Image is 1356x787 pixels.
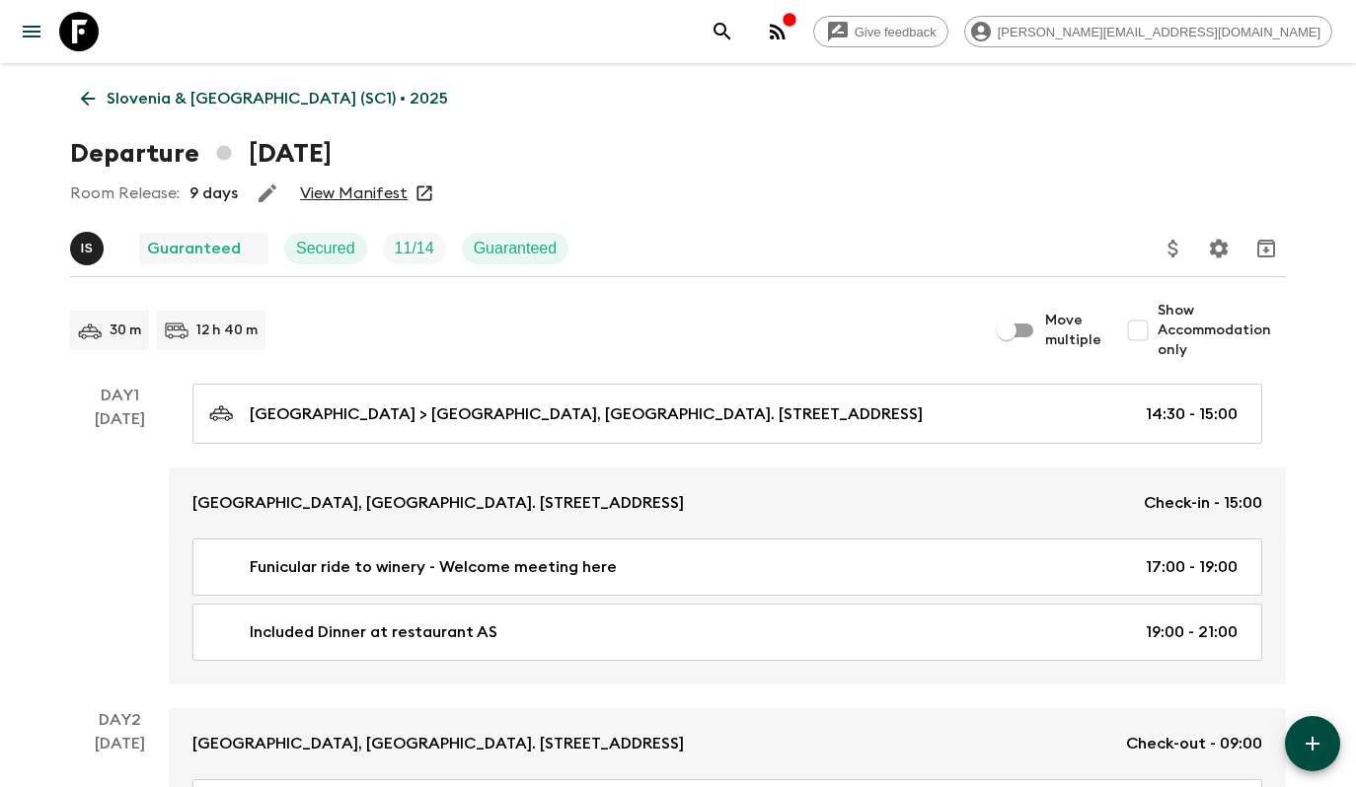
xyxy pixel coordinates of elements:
[70,134,332,174] h1: Departure [DATE]
[12,12,51,51] button: menu
[284,233,367,264] div: Secured
[70,384,169,407] p: Day 1
[250,620,497,644] p: Included Dinner at restaurant AS
[250,402,923,426] p: [GEOGRAPHIC_DATA] > [GEOGRAPHIC_DATA], [GEOGRAPHIC_DATA]. [STREET_ADDRESS]
[383,233,446,264] div: Trip Fill
[844,25,947,39] span: Give feedback
[474,237,558,260] p: Guaranteed
[169,708,1286,779] a: [GEOGRAPHIC_DATA], [GEOGRAPHIC_DATA]. [STREET_ADDRESS]Check-out - 09:00
[70,232,108,265] button: IS
[1146,555,1238,579] p: 17:00 - 19:00
[1158,301,1286,360] span: Show Accommodation only
[70,238,108,253] span: Ivan Stojanović
[813,16,948,47] a: Give feedback
[147,237,241,260] p: Guaranteed
[1045,311,1102,350] span: Move multiple
[987,25,1331,39] span: [PERSON_NAME][EMAIL_ADDRESS][DOMAIN_NAME]
[1146,620,1238,644] p: 19:00 - 21:00
[1126,732,1262,755] p: Check-out - 09:00
[189,181,238,205] p: 9 days
[81,241,94,256] p: I S
[395,237,434,260] p: 11 / 14
[1146,402,1238,426] p: 14:30 - 15:00
[1199,229,1239,268] button: Settings
[703,12,742,51] button: search adventures
[192,491,684,515] p: [GEOGRAPHIC_DATA], [GEOGRAPHIC_DATA]. [STREET_ADDRESS]
[1246,229,1286,268] button: Archive (Completed, Cancelled or Unsynced Departures only)
[110,321,141,340] p: 30 m
[192,384,1262,444] a: [GEOGRAPHIC_DATA] > [GEOGRAPHIC_DATA], [GEOGRAPHIC_DATA]. [STREET_ADDRESS]14:30 - 15:00
[192,538,1262,596] a: Funicular ride to winery - Welcome meeting here17:00 - 19:00
[70,181,180,205] p: Room Release:
[169,467,1286,538] a: [GEOGRAPHIC_DATA], [GEOGRAPHIC_DATA]. [STREET_ADDRESS]Check-in - 15:00
[296,237,355,260] p: Secured
[300,183,408,203] a: View Manifest
[1154,229,1193,268] button: Update Price, Early Bird Discount and Costs
[70,708,169,732] p: Day 2
[192,732,684,755] p: [GEOGRAPHIC_DATA], [GEOGRAPHIC_DATA]. [STREET_ADDRESS]
[107,87,448,110] p: Slovenia & [GEOGRAPHIC_DATA] (SC1) • 2025
[250,555,617,579] p: Funicular ride to winery - Welcome meeting here
[964,16,1332,47] div: [PERSON_NAME][EMAIL_ADDRESS][DOMAIN_NAME]
[1144,491,1262,515] p: Check-in - 15:00
[196,321,258,340] p: 12 h 40 m
[70,79,459,118] a: Slovenia & [GEOGRAPHIC_DATA] (SC1) • 2025
[95,407,145,684] div: [DATE]
[192,604,1262,661] a: Included Dinner at restaurant AS19:00 - 21:00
